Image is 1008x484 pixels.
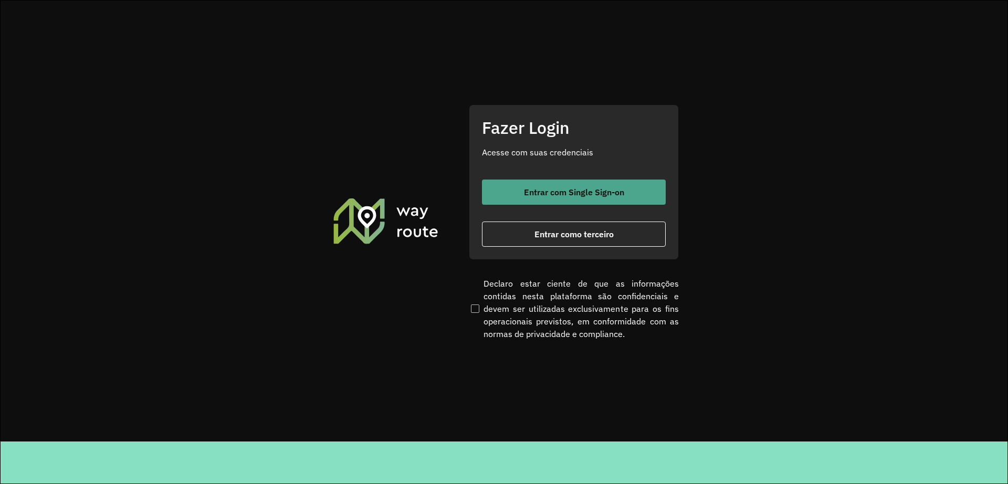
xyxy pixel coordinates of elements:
[524,188,624,196] span: Entrar com Single Sign-on
[482,146,666,159] p: Acesse com suas credenciais
[332,197,440,245] img: Roteirizador AmbevTech
[534,230,614,238] span: Entrar como terceiro
[469,277,679,340] label: Declaro estar ciente de que as informações contidas nesta plataforma são confidenciais e devem se...
[482,180,666,205] button: button
[482,222,666,247] button: button
[482,118,666,138] h2: Fazer Login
